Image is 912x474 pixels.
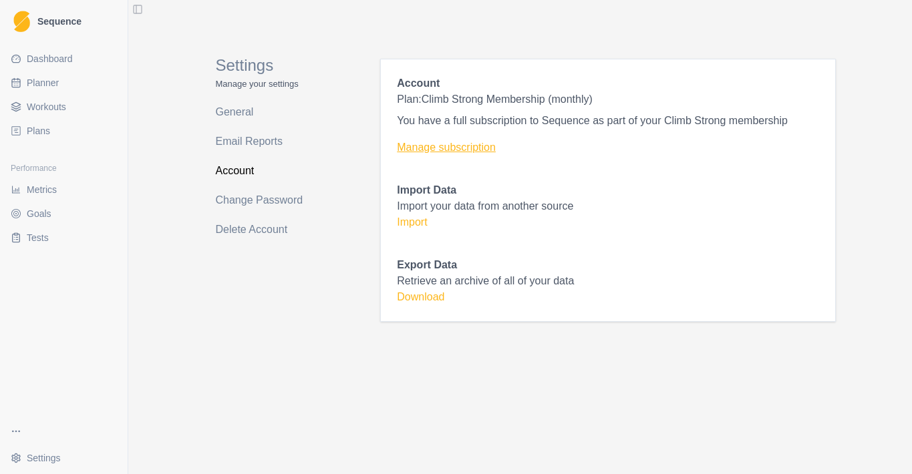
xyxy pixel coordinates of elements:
a: Goals [5,203,122,224]
p: Import Data [397,182,818,198]
a: Workouts [5,96,122,117]
p: Import your data from another source [397,198,818,214]
a: Tests [5,227,122,248]
div: Performance [5,158,122,179]
button: Settings [5,447,122,469]
span: Dashboard [27,52,73,65]
a: Metrics [5,179,122,200]
a: Import [397,216,427,228]
a: Planner [5,72,122,93]
a: Email Reports [216,131,322,152]
span: Goals [27,207,51,220]
a: Delete Account [216,219,322,240]
a: Download [397,291,444,302]
a: Dashboard [5,48,122,69]
p: Plan: Climb Strong Membership (monthly) [397,91,818,107]
a: General [216,101,322,123]
a: Plans [5,120,122,142]
span: Tests [27,231,49,244]
span: Planner [27,76,59,89]
img: Logo [13,11,30,33]
p: You have a full subscription to Sequence as part of your Climb Strong membership [397,113,818,129]
a: Manage subscription [397,140,818,156]
a: LogoSequence [5,5,122,37]
span: Workouts [27,100,66,113]
p: Manage your settings [216,77,322,91]
a: Change Password [216,190,322,211]
span: Metrics [27,183,57,196]
p: Settings [216,53,322,77]
span: Plans [27,124,50,138]
p: Retrieve an archive of all of your data [397,273,818,289]
p: Export Data [397,257,818,273]
span: Sequence [37,17,82,26]
p: Account [397,75,818,91]
a: Account [216,160,322,182]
